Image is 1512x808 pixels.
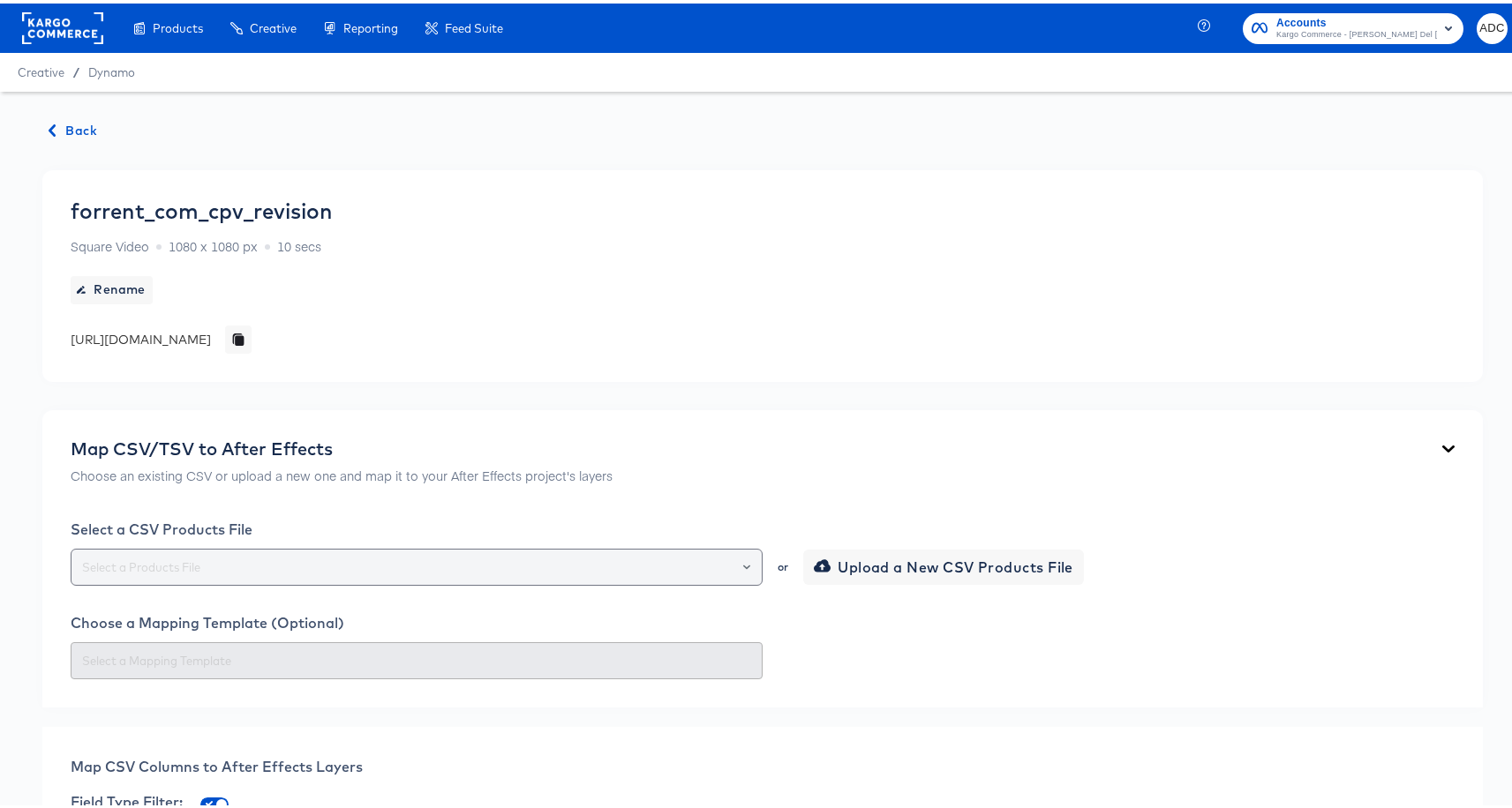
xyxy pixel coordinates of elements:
span: / [64,62,88,76]
span: Square Video [71,234,149,251]
span: 10 secs [277,234,321,251]
a: Dynamo [88,62,135,76]
span: Reporting [343,18,398,32]
button: Rename [71,273,153,301]
span: Creative [18,62,64,76]
span: Kargo Commerce - [PERSON_NAME] Del [PERSON_NAME] [1276,25,1437,39]
input: Select a Mapping Template [79,647,755,668]
div: forrent_com_cpv_revision [71,195,333,220]
span: Rename [78,275,146,297]
span: 1080 x 1080 px [169,234,258,251]
span: Creative [250,18,297,32]
span: Field Type Filter: [71,789,183,807]
span: ADC [1484,15,1501,35]
div: [URL][DOMAIN_NAME] [71,327,211,345]
div: Choose a Mapping Template (Optional) [71,610,1455,628]
button: ADC [1477,10,1508,41]
span: Back [49,116,97,138]
button: Open [743,551,750,576]
span: Accounts [1276,11,1437,29]
button: AccountsKargo Commerce - [PERSON_NAME] Del [PERSON_NAME] [1243,10,1463,41]
span: Products [153,18,203,32]
button: Upload a New CSV Products File [803,546,1084,581]
p: Choose an existing CSV or upload a new one and map it to your After Effects project's layers [71,463,613,481]
input: Select a Products File [79,554,755,574]
div: or [776,558,790,569]
button: Back [42,116,104,138]
span: Map CSV Columns to After Effects Layers [71,754,363,772]
div: Map CSV/TSV to After Effects [71,435,613,456]
span: Feed Suite [445,18,503,32]
div: Select a CSV Products File [71,517,1455,535]
span: Upload a New CSV Products File [817,551,1073,576]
